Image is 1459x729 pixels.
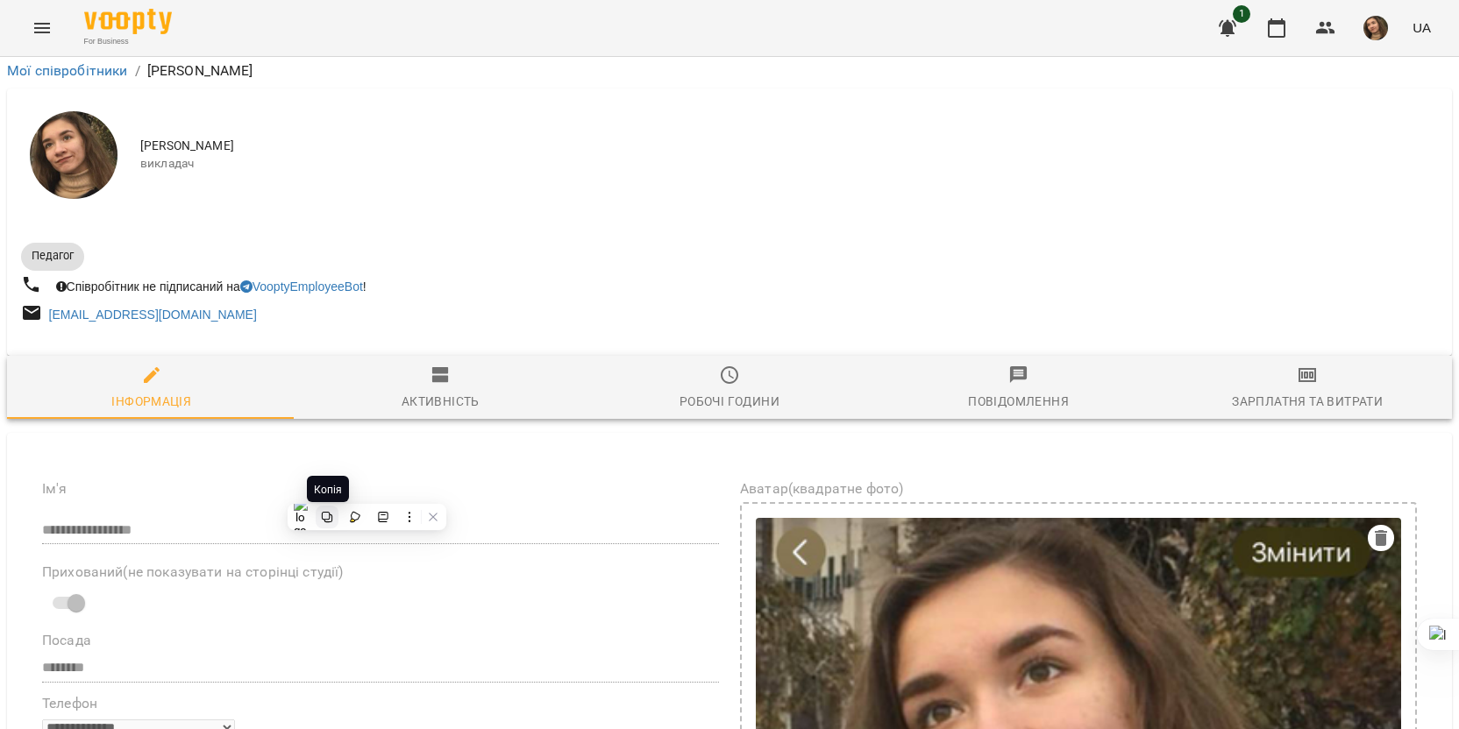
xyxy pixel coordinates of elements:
div: Повідомлення [968,391,1069,412]
button: UA [1406,11,1438,44]
span: For Business [84,36,172,47]
p: [PERSON_NAME] [147,60,253,81]
a: [EMAIL_ADDRESS][DOMAIN_NAME] [49,308,257,322]
label: Прихований(не показувати на сторінці студії) [42,565,719,579]
nav: breadcrumb [7,60,1452,81]
img: Voopty Logo [84,9,172,34]
div: Співробітник не підписаний на ! [53,274,370,299]
label: Аватар(квадратне фото) [740,482,1417,496]
span: [PERSON_NAME] [140,138,1438,155]
a: VooptyEmployeeBot [240,280,363,294]
span: UA [1413,18,1431,37]
img: Анастасія Іванова [30,111,117,199]
span: 1 [1233,5,1250,23]
div: Робочі години [680,391,779,412]
div: Інформація [111,391,191,412]
span: Педагог [21,248,84,264]
span: викладач [140,155,1438,173]
img: e02786069a979debee2ecc2f3beb162c.jpeg [1363,16,1388,40]
a: Мої співробітники [7,62,128,79]
div: Зарплатня та Витрати [1232,391,1383,412]
label: Телефон [42,697,719,711]
button: Menu [21,7,63,49]
label: Посада [42,633,719,648]
label: Ім'я [42,482,719,496]
div: Активність [402,391,480,412]
li: / [135,60,140,81]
